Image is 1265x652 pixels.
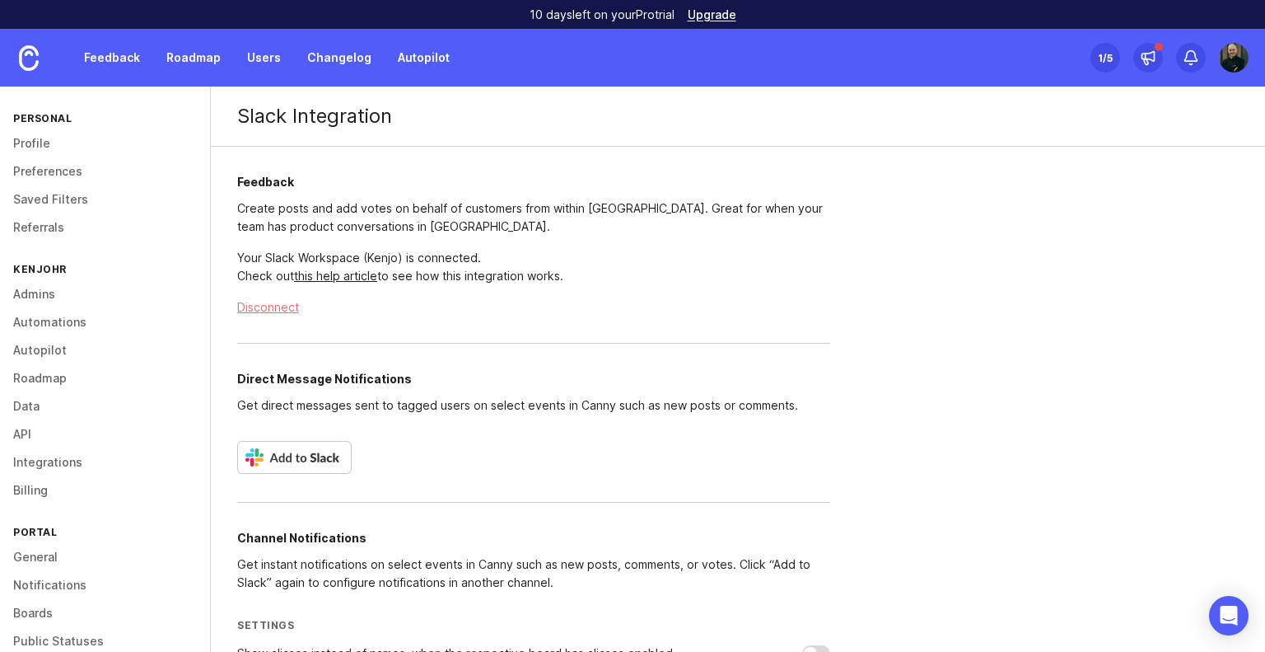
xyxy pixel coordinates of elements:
div: Open Intercom Messenger [1209,596,1249,636]
h2: Direct Message Notifications [237,370,830,388]
a: Users [237,43,291,73]
a: Feedback [74,43,150,73]
h1: Slack Integration [211,87,1265,147]
img: Christian Kaller [1219,43,1249,73]
p: Get direct messages sent to tagged users on select events in Canny such as new posts or comments. [237,396,830,415]
a: Changelog [297,43,381,73]
a: Autopilot [388,43,460,73]
p: Create posts and add votes on behalf of customers from within [GEOGRAPHIC_DATA]. Great for when y... [237,199,830,236]
div: 1 /5 [1098,46,1113,69]
a: this help article [294,269,377,283]
img: Canny Home [19,45,39,71]
a: Roadmap [156,43,231,73]
p: 10 days left on your Pro trial [530,7,675,23]
img: Add to Slack [237,441,352,474]
p: Get instant notifications on select events in Canny such as new posts, comments, or votes. Click ... [237,556,830,592]
a: Upgrade [688,9,736,21]
button: Disconnect [237,298,830,317]
p: Your Slack Workspace ( Kenjo ) is connected. Check out to see how this integration works. [237,249,830,285]
button: 1/5 [1090,43,1120,73]
h2: Feedback [237,173,830,191]
h2: Channel Notifications [237,529,830,547]
div: Settings [237,618,830,632]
